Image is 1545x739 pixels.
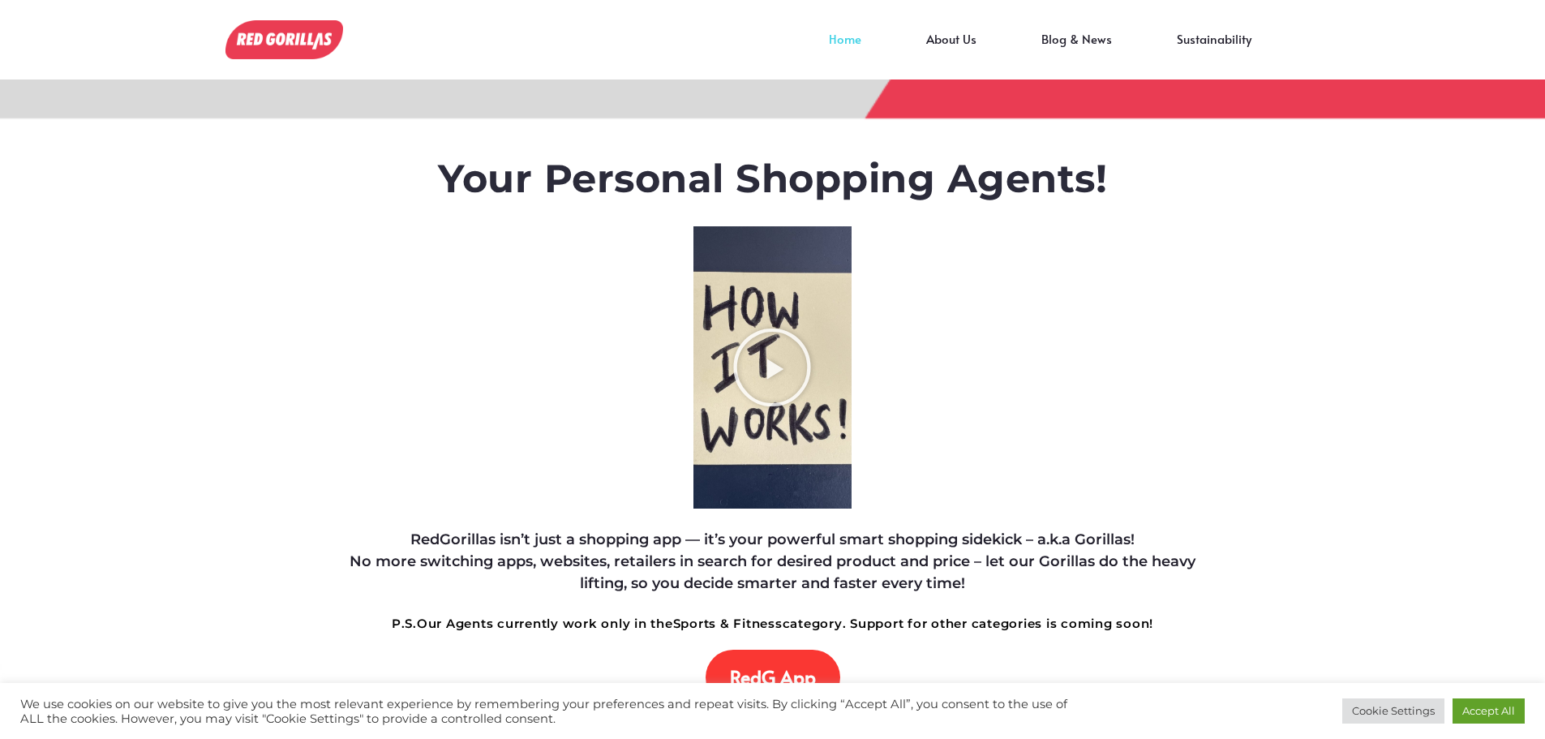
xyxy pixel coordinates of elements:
[332,529,1214,595] h4: RedGorillas isn’t just a shopping app — it’s your powerful smart shopping sidekick – a.k.a Gorill...
[730,666,816,689] span: RedG App
[392,616,1153,631] strong: Our Agents currently work only in the category. Support for other categories is coming soon!
[225,20,343,59] img: RedGorillas Shopping App!
[732,327,813,408] div: Play Video about RedGorillas How it Works
[392,616,417,631] strong: P.S.
[20,697,1074,726] div: We use cookies on our website to give you the most relevant experience by remembering your prefer...
[1453,698,1525,724] a: Accept All
[1144,39,1284,63] a: Sustainability
[894,39,1009,63] a: About Us
[673,616,783,631] strong: Sports & Fitness
[1342,698,1444,724] a: Cookie Settings
[1009,39,1144,63] a: Blog & News
[332,156,1214,203] h1: Your Personal Shopping Agents!
[796,39,894,63] a: Home
[706,650,840,705] a: RedG App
